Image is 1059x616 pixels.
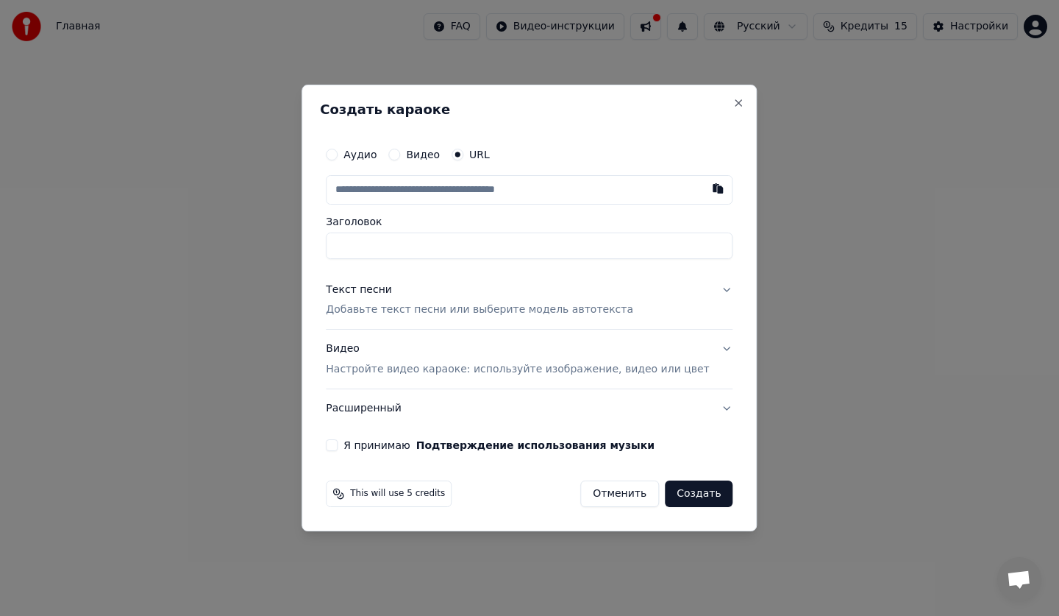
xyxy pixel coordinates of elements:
[326,303,633,318] p: Добавьте текст песни или выберите модель автотекста
[326,216,732,227] label: Заголовок
[326,271,732,330] button: Текст песниДобавьте текст песни или выберите модель автотекста
[406,149,440,160] label: Видео
[343,440,655,450] label: Я принимаю
[326,283,392,297] div: Текст песни
[326,330,732,389] button: ВидеоНастройте видео караоке: используйте изображение, видео или цвет
[320,103,738,116] h2: Создать караоке
[350,488,445,500] span: This will use 5 credits
[469,149,490,160] label: URL
[665,481,732,507] button: Создать
[326,342,709,378] div: Видео
[343,149,377,160] label: Аудио
[580,481,659,507] button: Отменить
[416,440,655,450] button: Я принимаю
[326,362,709,377] p: Настройте видео караоке: используйте изображение, видео или цвет
[326,389,732,428] button: Расширенный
